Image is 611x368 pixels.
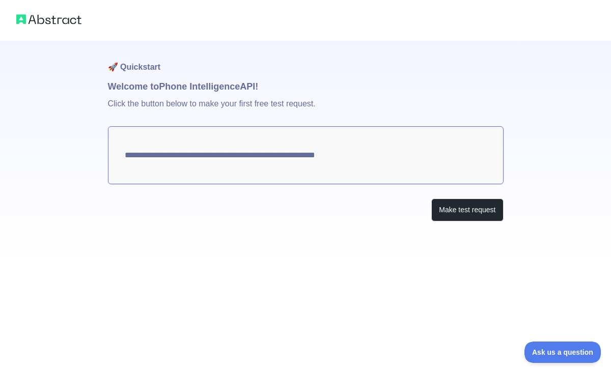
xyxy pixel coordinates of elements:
p: Click the button below to make your first free test request. [108,94,504,126]
h1: Welcome to Phone Intelligence API! [108,79,504,94]
iframe: Toggle Customer Support [524,342,601,363]
h1: 🚀 Quickstart [108,41,504,79]
button: Make test request [431,199,503,221]
img: Abstract logo [16,12,81,26]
